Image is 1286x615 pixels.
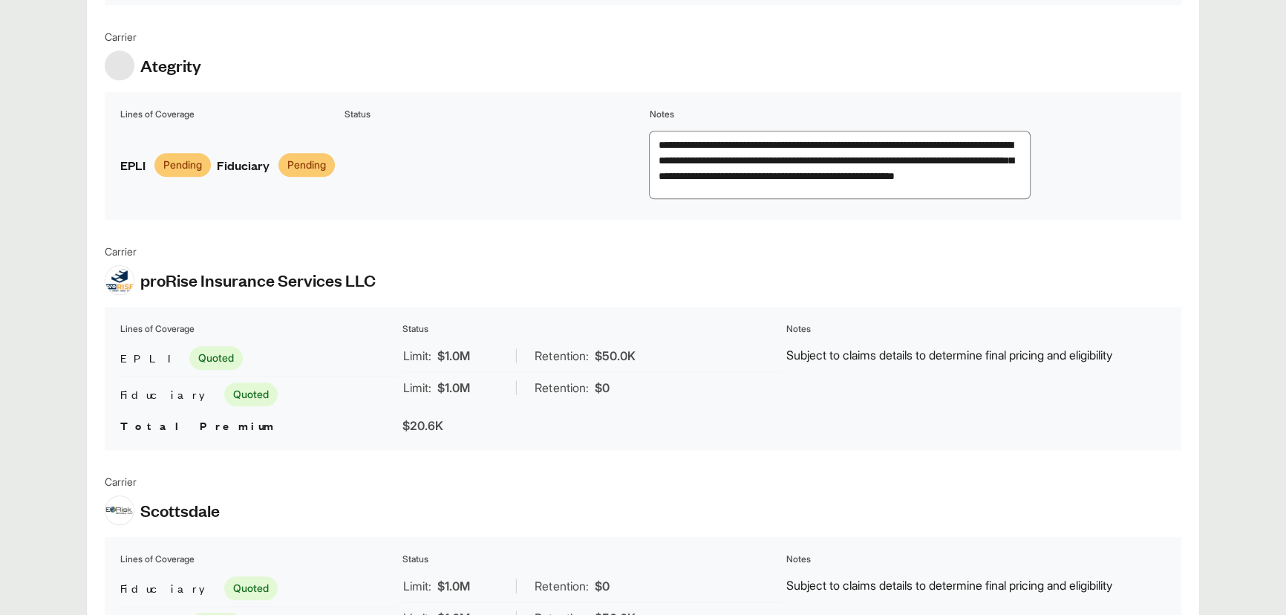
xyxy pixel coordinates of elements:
[120,552,399,567] th: Lines of Coverage
[437,379,470,397] span: $1.0M
[402,322,783,336] th: Status
[786,576,1166,594] p: Subject to claims details to determine final pricing and eligibility
[120,349,183,367] span: EPLI
[786,552,1166,567] th: Notes
[120,385,218,403] span: Fiduciary
[594,577,609,595] span: $0
[140,269,376,291] span: proRise Insurance Services LLC
[344,107,646,122] th: Status
[649,107,1166,122] th: Notes
[120,322,399,336] th: Lines of Coverage
[224,576,278,600] span: Quoted
[594,347,635,365] span: $50.0K
[437,347,470,365] span: $1.0M
[515,348,518,363] span: |
[403,577,431,595] span: Limit:
[120,155,146,175] span: EPLI
[105,29,201,45] span: Carrier
[120,417,276,433] span: Total Premium
[786,346,1166,364] p: Subject to claims details to determine final pricing and eligibility
[515,579,518,593] span: |
[403,379,431,397] span: Limit:
[224,383,278,406] span: Quoted
[594,379,609,397] span: $0
[120,579,218,597] span: Fiduciary
[402,418,443,433] span: $20.6K
[105,266,134,294] img: proRise Insurance Services LLC
[105,244,376,259] span: Carrier
[154,153,211,177] span: Pending
[403,347,431,365] span: Limit:
[140,54,201,77] span: Ategrity
[278,153,335,177] span: Pending
[120,107,341,122] th: Lines of Coverage
[402,552,783,567] th: Status
[217,155,270,175] span: Fiduciary
[786,322,1166,336] th: Notes
[535,577,588,595] span: Retention:
[515,380,518,395] span: |
[105,496,134,524] img: Scottsdale
[105,474,220,489] span: Carrier
[535,347,588,365] span: Retention:
[535,379,588,397] span: Retention:
[437,577,470,595] span: $1.0M
[189,346,243,370] span: Quoted
[140,499,220,521] span: Scottsdale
